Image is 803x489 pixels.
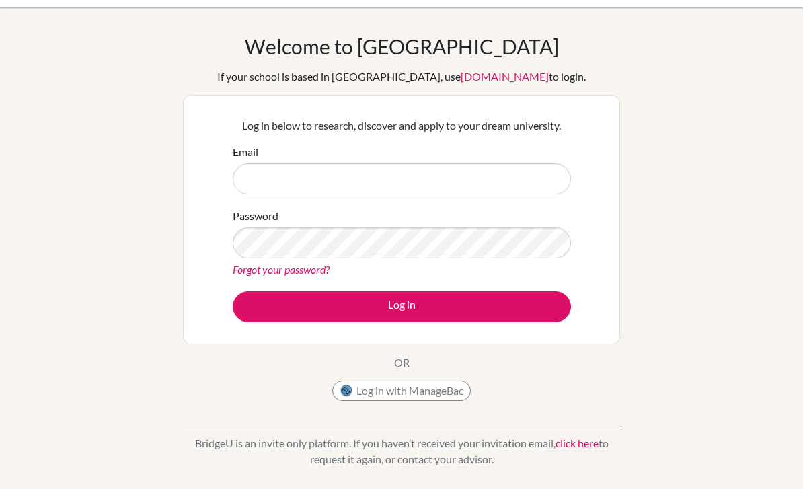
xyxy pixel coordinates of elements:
[217,69,586,85] div: If your school is based in [GEOGRAPHIC_DATA], use to login.
[461,70,549,83] a: [DOMAIN_NAME]
[233,263,330,276] a: Forgot your password?
[245,34,559,59] h1: Welcome to [GEOGRAPHIC_DATA]
[233,291,571,322] button: Log in
[233,208,278,224] label: Password
[233,144,258,160] label: Email
[394,354,410,371] p: OR
[556,437,599,449] a: click here
[233,118,571,134] p: Log in below to research, discover and apply to your dream university.
[183,435,620,467] p: BridgeU is an invite only platform. If you haven’t received your invitation email, to request it ...
[332,381,471,401] button: Log in with ManageBac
